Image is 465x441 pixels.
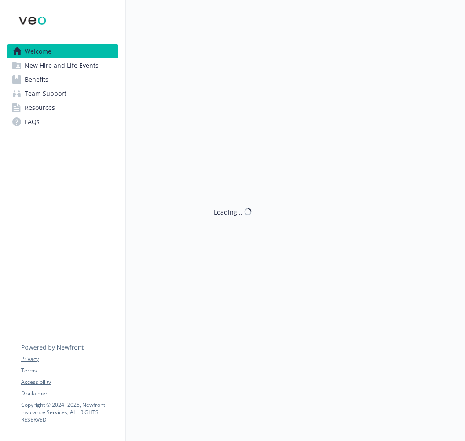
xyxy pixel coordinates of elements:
[25,44,51,58] span: Welcome
[25,73,48,87] span: Benefits
[25,115,40,129] span: FAQs
[7,101,118,115] a: Resources
[21,367,118,375] a: Terms
[21,355,118,363] a: Privacy
[25,58,99,73] span: New Hire and Life Events
[7,44,118,58] a: Welcome
[21,401,118,423] p: Copyright © 2024 - 2025 , Newfront Insurance Services, ALL RIGHTS RESERVED
[7,58,118,73] a: New Hire and Life Events
[214,207,242,216] div: Loading...
[7,115,118,129] a: FAQs
[25,87,66,101] span: Team Support
[7,73,118,87] a: Benefits
[25,101,55,115] span: Resources
[7,87,118,101] a: Team Support
[21,378,118,386] a: Accessibility
[21,390,118,397] a: Disclaimer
